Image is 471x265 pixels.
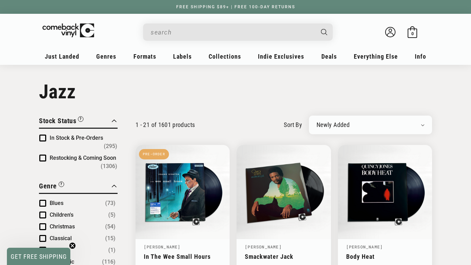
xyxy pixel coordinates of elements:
button: Filter by Stock Status [39,116,83,128]
span: Classical [50,235,72,242]
span: Genres [96,53,116,60]
span: Blues [50,200,63,206]
span: Collections [209,53,241,60]
span: Genre [39,182,57,190]
span: Just Landed [45,53,79,60]
span: GET FREE SHIPPING [11,253,67,260]
span: Info [415,53,426,60]
a: Smackwater Jack [245,253,322,260]
button: Close teaser [69,242,76,249]
a: [PERSON_NAME] [144,244,181,249]
span: Labels [173,53,192,60]
a: Body Heat [346,253,424,260]
span: Stock Status [39,117,76,125]
a: In The Wee Small Hours [144,253,221,260]
input: When autocomplete results are available use up and down arrows to review and enter to select [151,25,314,39]
span: Number of products: (15) [105,234,116,243]
span: Deals [321,53,337,60]
span: Number of products: (54) [105,223,116,231]
span: Everything Else [354,53,398,60]
span: Formats [133,53,156,60]
button: Search [315,23,334,41]
span: Restocking & Coming Soon [50,155,116,161]
span: Children's [50,212,73,218]
p: 1 - 21 of 1601 products [136,121,195,128]
button: Filter by Genre [39,181,64,193]
a: [PERSON_NAME] [346,244,383,249]
span: Christmas [50,223,75,230]
span: Number of products: (1) [108,246,116,254]
span: Number of products: (5) [108,211,116,219]
div: GET FREE SHIPPINGClose teaser [7,248,70,265]
h1: Jazz [39,80,432,103]
span: Country [50,247,69,253]
span: Number of products: (295) [104,142,117,150]
span: Number of products: (1306) [101,162,117,170]
span: 0 [411,31,414,36]
label: sort by [284,120,302,129]
span: In Stock & Pre-Orders [50,135,103,141]
span: Indie Exclusives [258,53,304,60]
div: Search [143,23,333,41]
a: FREE SHIPPING $89+ | FREE 100-DAY RETURNS [169,4,302,9]
span: Number of products: (73) [105,199,116,207]
a: [PERSON_NAME] [245,244,282,249]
